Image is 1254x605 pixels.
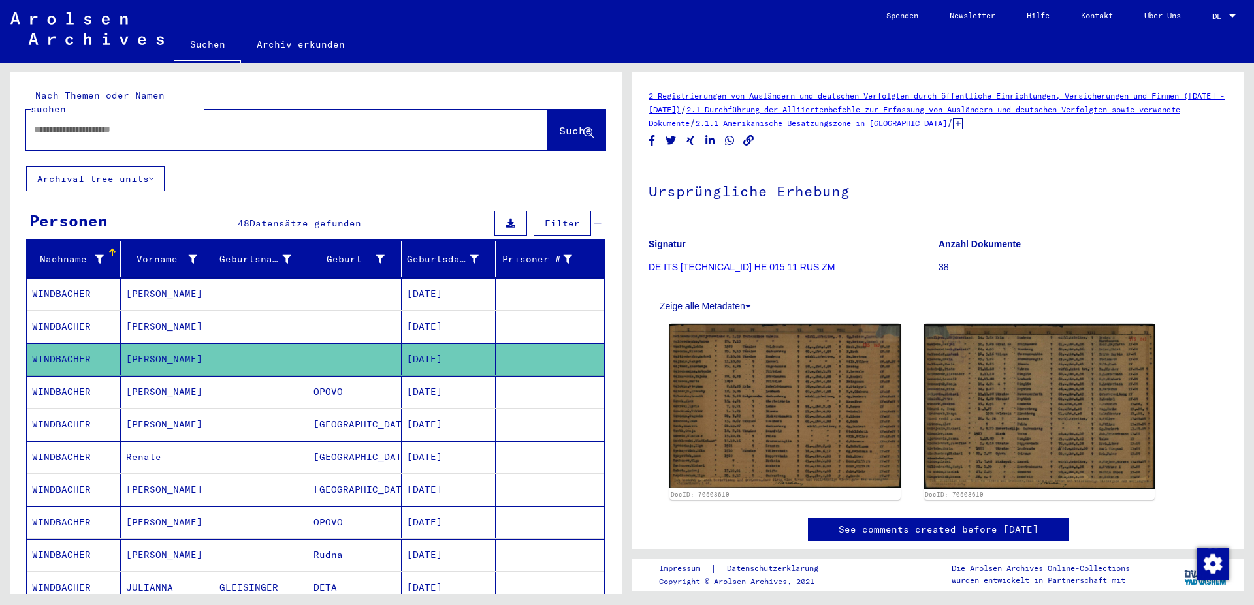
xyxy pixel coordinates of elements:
[308,241,402,277] mat-header-cell: Geburt‏
[402,241,496,277] mat-header-cell: Geburtsdatum
[501,249,589,270] div: Prisoner #
[649,104,1180,128] a: 2.1 Durchführung der Alliiertenbefehle zur Erfassung von Ausländern und deutschen Verfolgten sowi...
[659,562,834,576] div: |
[27,409,121,441] mat-cell: WINDBACHER
[308,474,402,506] mat-cell: [GEOGRAPHIC_DATA]
[121,311,215,343] mat-cell: [PERSON_NAME]
[32,249,120,270] div: Nachname
[308,376,402,408] mat-cell: OPOVO
[126,249,214,270] div: Vorname
[121,278,215,310] mat-cell: [PERSON_NAME]
[402,572,496,604] mat-cell: [DATE]
[249,217,361,229] span: Datensätze gefunden
[649,161,1228,219] h1: Ursprüngliche Erhebung
[716,562,834,576] a: Datenschutzerklärung
[681,103,686,115] span: /
[402,278,496,310] mat-cell: [DATE]
[27,278,121,310] mat-cell: WINDBACHER
[121,241,215,277] mat-header-cell: Vorname
[649,294,762,318] button: Zeige alle Metadaten
[27,572,121,604] mat-cell: WINDBACHER
[1197,548,1229,580] img: Zustimmung ändern
[27,474,121,506] mat-cell: WINDBACHER
[939,260,1228,274] p: 38
[645,132,659,149] button: Share on Facebook
[690,117,696,129] span: /
[214,572,308,604] mat-cell: GLEISINGER
[939,239,1021,249] b: Anzahl Dokumente
[121,474,215,506] mat-cell: [PERSON_NAME]
[308,539,402,571] mat-cell: Rudna
[548,110,605,150] button: Suche
[10,12,164,45] img: Arolsen_neg.svg
[126,253,198,266] div: Vorname
[1212,12,1227,21] span: DE
[501,253,573,266] div: Prisoner #
[402,474,496,506] mat-cell: [DATE]
[121,343,215,375] mat-cell: [PERSON_NAME]
[947,117,953,129] span: /
[402,506,496,538] mat-cell: [DATE]
[649,91,1225,114] a: 2 Registrierungen von Ausländern und deutschen Verfolgten durch öffentliche Einrichtungen, Versic...
[27,539,121,571] mat-cell: WINDBACHER
[649,262,835,272] a: DE ITS [TECHNICAL_ID] HE 015 11 RUS ZM
[402,311,496,343] mat-cell: [DATE]
[703,132,717,149] button: Share on LinkedIn
[308,506,402,538] mat-cell: OPOVO
[308,409,402,441] mat-cell: [GEOGRAPHIC_DATA]
[534,211,591,236] button: Filter
[669,324,901,488] img: 001.jpg
[27,241,121,277] mat-header-cell: Nachname
[559,124,592,137] span: Suche
[402,539,496,571] mat-cell: [DATE]
[27,311,121,343] mat-cell: WINDBACHER
[1197,548,1228,579] div: Zustimmung ändern
[313,253,385,266] div: Geburt‏
[952,563,1130,574] p: Die Arolsen Archives Online-Collections
[407,253,479,266] div: Geburtsdatum
[121,441,215,473] mat-cell: Renate
[219,249,308,270] div: Geburtsname
[742,132,756,149] button: Copy link
[924,324,1155,489] img: 002.jpg
[402,376,496,408] mat-cell: [DATE]
[402,441,496,473] mat-cell: [DATE]
[696,118,947,128] a: 2.1.1 Amerikanische Besatzungszone in [GEOGRAPHIC_DATA]
[27,506,121,538] mat-cell: WINDBACHER
[214,241,308,277] mat-header-cell: Geburtsname
[649,239,686,249] b: Signatur
[952,574,1130,586] p: wurden entwickelt in Partnerschaft mit
[27,343,121,375] mat-cell: WINDBACHER
[241,29,361,60] a: Archiv erkunden
[313,249,402,270] div: Geburt‏
[121,572,215,604] mat-cell: JULIANNA
[496,241,605,277] mat-header-cell: Prisoner #
[219,253,291,266] div: Geburtsname
[839,523,1038,536] a: See comments created before [DATE]
[121,409,215,441] mat-cell: [PERSON_NAME]
[27,441,121,473] mat-cell: WINDBACHER
[308,572,402,604] mat-cell: DETA
[26,166,165,191] button: Archival tree units
[121,539,215,571] mat-cell: [PERSON_NAME]
[659,562,711,576] a: Impressum
[402,409,496,441] mat-cell: [DATE]
[684,132,698,149] button: Share on Xing
[664,132,678,149] button: Share on Twitter
[238,217,249,229] span: 48
[121,376,215,408] mat-cell: [PERSON_NAME]
[1182,558,1230,591] img: yv_logo.png
[671,491,730,498] a: DocID: 70508619
[121,506,215,538] mat-cell: [PERSON_NAME]
[925,491,984,498] a: DocID: 70508619
[29,209,108,232] div: Personen
[32,253,104,266] div: Nachname
[545,217,580,229] span: Filter
[308,441,402,473] mat-cell: [GEOGRAPHIC_DATA]
[659,576,834,587] p: Copyright © Arolsen Archives, 2021
[723,132,737,149] button: Share on WhatsApp
[402,343,496,375] mat-cell: [DATE]
[407,249,495,270] div: Geburtsdatum
[174,29,241,63] a: Suchen
[27,376,121,408] mat-cell: WINDBACHER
